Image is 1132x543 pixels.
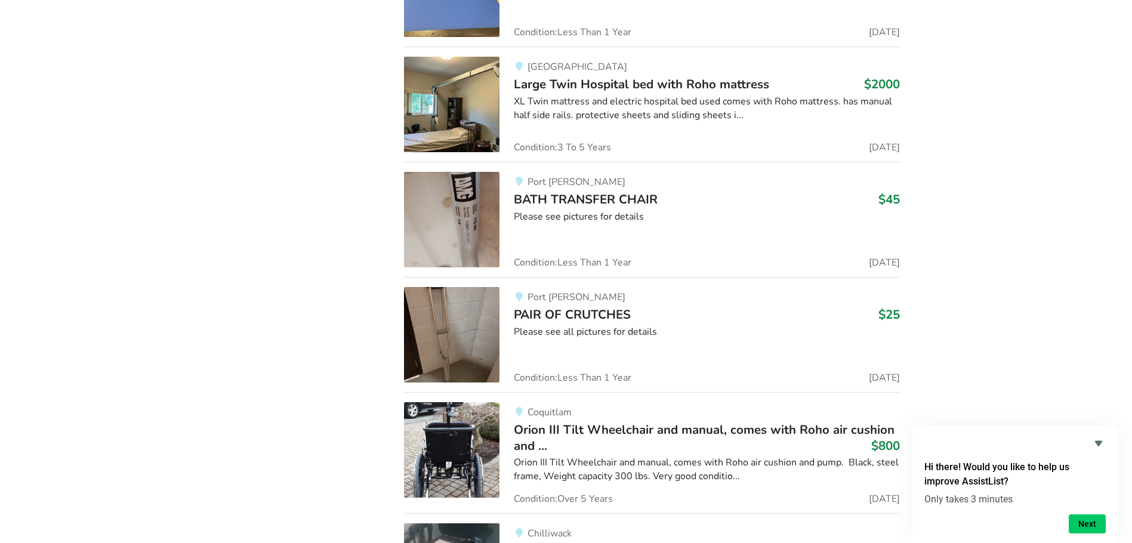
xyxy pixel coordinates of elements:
[514,421,895,453] span: Orion III Tilt Wheelchair and manual, comes with Roho air cushion and ...
[528,291,625,304] span: Port [PERSON_NAME]
[514,191,658,208] span: BATH TRANSFER CHAIR
[404,287,499,382] img: mobility-pair of crutches
[924,493,1106,505] p: Only takes 3 minutes
[871,438,900,453] h3: $800
[404,57,499,152] img: bedroom equipment-large twin hospital bed with roho mattress
[514,456,900,483] div: Orion III Tilt Wheelchair and manual, comes with Roho air cushion and pump. Black, steel frame, W...
[404,277,900,392] a: mobility-pair of crutches Port [PERSON_NAME]PAIR OF CRUTCHES$25Please see all pictures for detail...
[514,76,769,92] span: Large Twin Hospital bed with Roho mattress
[514,210,900,224] div: Please see pictures for details
[404,172,499,267] img: bathroom safety-bath transfer chair
[514,95,900,122] div: XL Twin mattress and electric hospital bed used comes with Roho mattress. has manual half side ra...
[869,373,900,382] span: [DATE]
[869,258,900,267] span: [DATE]
[864,76,900,92] h3: $2000
[404,162,900,277] a: bathroom safety-bath transfer chair Port [PERSON_NAME]BATH TRANSFER CHAIR$45Please see pictures f...
[528,527,572,540] span: Chilliwack
[528,406,572,419] span: Coquitlam
[528,175,625,189] span: Port [PERSON_NAME]
[878,307,900,322] h3: $25
[514,494,613,504] span: Condition: Over 5 Years
[869,143,900,152] span: [DATE]
[514,27,631,37] span: Condition: Less Than 1 Year
[514,373,631,382] span: Condition: Less Than 1 Year
[878,192,900,207] h3: $45
[514,325,900,339] div: Please see all pictures for details
[404,392,900,513] a: mobility-orion iii tilt wheelchair and manual, comes with roho air cushion and pump. black, steel...
[1091,436,1106,451] button: Hide survey
[924,436,1106,533] div: Hi there! Would you like to help us improve AssistList?
[1069,514,1106,533] button: Next question
[514,306,631,323] span: PAIR OF CRUTCHES
[528,60,627,73] span: [GEOGRAPHIC_DATA]
[404,47,900,162] a: bedroom equipment-large twin hospital bed with roho mattress [GEOGRAPHIC_DATA]Large Twin Hospital...
[514,258,631,267] span: Condition: Less Than 1 Year
[924,460,1106,489] h2: Hi there! Would you like to help us improve AssistList?
[404,402,499,498] img: mobility-orion iii tilt wheelchair and manual, comes with roho air cushion and pump. black, steel...
[869,27,900,37] span: [DATE]
[869,494,900,504] span: [DATE]
[514,143,611,152] span: Condition: 3 To 5 Years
